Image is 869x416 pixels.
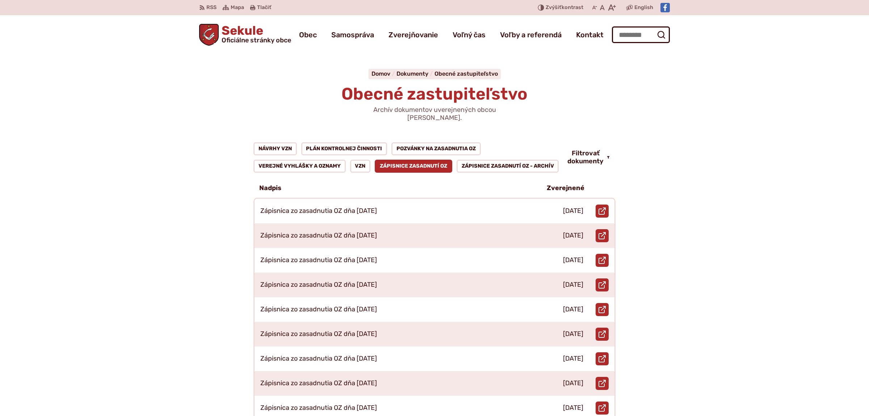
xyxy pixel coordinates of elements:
[299,25,317,45] a: Obec
[331,25,374,45] a: Samospráva
[396,70,428,77] span: Dokumenty
[391,142,481,155] a: Pozvánky na zasadnutia OZ
[260,330,377,338] p: Zápisnica zo zasadnutia OZ dňa [DATE]
[563,232,583,240] p: [DATE]
[563,379,583,387] p: [DATE]
[434,70,498,77] a: Obecné zastupiteľstvo
[567,150,604,165] span: Filtrovať dokumenty
[301,142,387,155] a: Plán kontrolnej činnosti
[371,70,390,77] span: Domov
[546,4,562,10] span: Zvýšiť
[660,3,670,12] img: Prejsť na Facebook stránku
[257,5,271,11] span: Tlačiť
[260,256,377,264] p: Zápisnica zo zasadnutia OZ dňa [DATE]
[371,70,396,77] a: Domov
[563,306,583,314] p: [DATE]
[563,256,583,264] p: [DATE]
[563,330,583,338] p: [DATE]
[396,70,434,77] a: Dokumenty
[389,25,438,45] a: Zverejňovanie
[260,281,377,289] p: Zápisnica zo zasadnutia OZ dňa [DATE]
[453,25,486,45] a: Voľný čas
[260,232,377,240] p: Zápisnica zo zasadnutia OZ dňa [DATE]
[375,160,452,173] a: Zápisnice zasadnutí OZ
[547,184,584,192] p: Zverejnené
[219,25,291,43] span: Sekule
[633,3,655,12] a: English
[260,379,377,387] p: Zápisnica zo zasadnutia OZ dňa [DATE]
[546,5,583,11] span: kontrast
[199,24,219,46] img: Prejsť na domovskú stránku
[576,25,604,45] a: Kontakt
[348,106,521,122] p: Archív dokumentov uverejnených obcou [PERSON_NAME].
[199,24,291,46] a: Logo Sekule, prejsť na domovskú stránku.
[563,404,583,412] p: [DATE]
[341,84,528,104] span: Obecné zastupiteľstvo
[562,150,616,165] button: Filtrovať dokumenty
[253,142,297,155] a: Návrhy VZN
[260,306,377,314] p: Zápisnica zo zasadnutia OZ dňa [DATE]
[563,281,583,289] p: [DATE]
[222,37,291,43] span: Oficiálne stránky obce
[259,184,281,192] p: Nadpis
[253,160,346,173] a: Verejné vyhlášky a oznamy
[500,25,562,45] a: Voľby a referendá
[260,207,377,215] p: Zápisnica zo zasadnutia OZ dňa [DATE]
[563,207,583,215] p: [DATE]
[260,355,377,363] p: Zápisnica zo zasadnutia OZ dňa [DATE]
[350,160,371,173] a: VZN
[634,3,653,12] span: English
[457,160,559,173] a: Zápisnice zasadnutí OZ - ARCHÍV
[231,3,244,12] span: Mapa
[260,404,377,412] p: Zápisnica zo zasadnutia OZ dňa [DATE]
[206,3,217,12] span: RSS
[563,355,583,363] p: [DATE]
